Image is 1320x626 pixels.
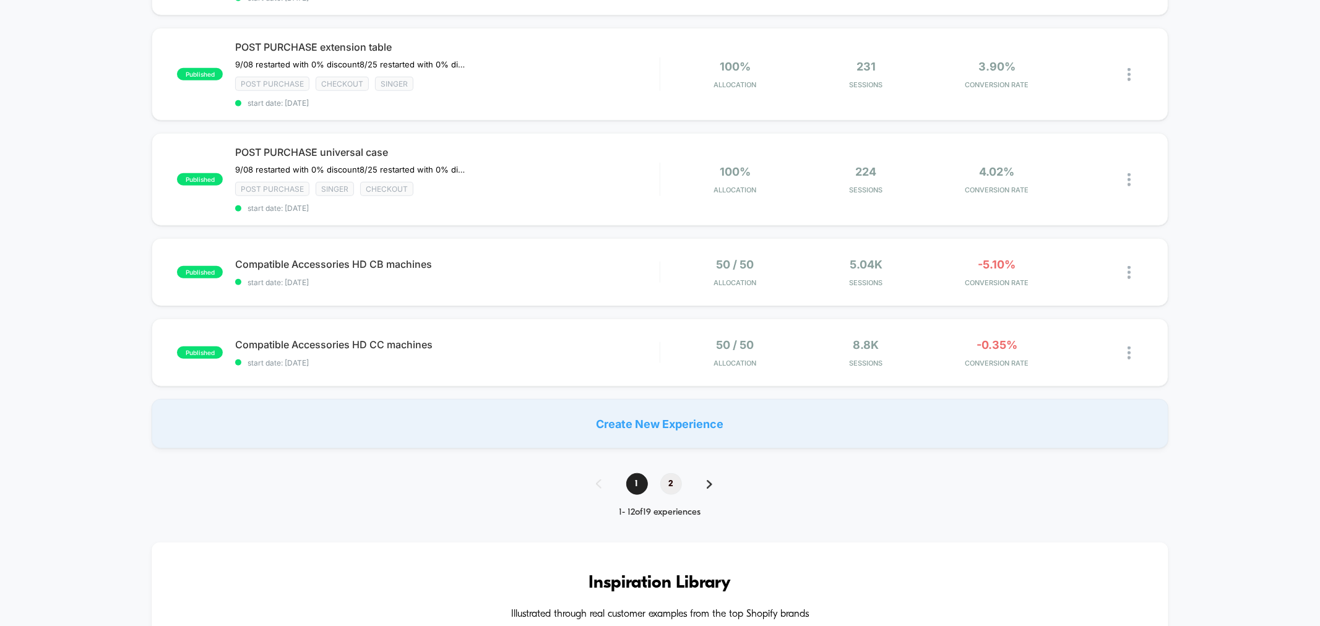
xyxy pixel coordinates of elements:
[977,338,1017,351] span: -0.35%
[235,77,309,91] span: Post Purchase
[584,507,737,518] div: 1 - 12 of 19 experiences
[856,165,877,178] span: 224
[978,258,1016,271] span: -5.10%
[177,266,223,278] span: published
[980,165,1015,178] span: 4.02%
[717,338,754,351] span: 50 / 50
[189,573,1131,593] h3: Inspiration Library
[978,60,1016,73] span: 3.90%
[1128,266,1131,279] img: close
[856,60,876,73] span: 231
[934,186,1059,194] span: CONVERSION RATE
[1128,68,1131,81] img: close
[235,146,659,158] span: POST PURCHASE universal case
[934,278,1059,287] span: CONVERSION RATE
[714,359,757,367] span: Allocation
[660,473,682,495] span: 2
[934,359,1059,367] span: CONVERSION RATE
[316,182,354,196] span: Singer
[714,186,757,194] span: Allocation
[235,59,465,69] span: 9/08 restarted with 0% discount﻿8/25 restarted with 0% discount due to Laborday promo
[316,77,369,91] span: checkout
[850,258,882,271] span: 5.04k
[177,346,223,359] span: published
[189,609,1131,620] h4: Illustrated through real customer examples from the top Shopify brands
[804,278,929,287] span: Sessions
[626,473,648,495] span: 1
[804,359,929,367] span: Sessions
[360,182,413,196] span: checkout
[714,278,757,287] span: Allocation
[804,80,929,89] span: Sessions
[804,186,929,194] span: Sessions
[235,165,465,174] span: 9/08 restarted with 0% discount8/25 restarted with 0% discount due to Laborday promo10% off 6% CR...
[235,182,309,196] span: Post Purchase
[235,41,659,53] span: POST PURCHASE extension table
[720,165,751,178] span: 100%
[375,77,413,91] span: Singer
[1128,173,1131,186] img: close
[1128,346,1131,359] img: close
[152,399,1168,448] div: Create New Experience
[177,173,223,186] span: published
[235,338,659,351] span: Compatible Accessories HD CC machines
[235,258,659,270] span: Compatible Accessories HD CB machines
[235,98,659,108] span: start date: [DATE]
[235,204,659,213] span: start date: [DATE]
[707,480,712,489] img: pagination forward
[714,80,757,89] span: Allocation
[235,278,659,287] span: start date: [DATE]
[235,358,659,367] span: start date: [DATE]
[853,338,879,351] span: 8.8k
[934,80,1059,89] span: CONVERSION RATE
[717,258,754,271] span: 50 / 50
[720,60,751,73] span: 100%
[177,68,223,80] span: published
